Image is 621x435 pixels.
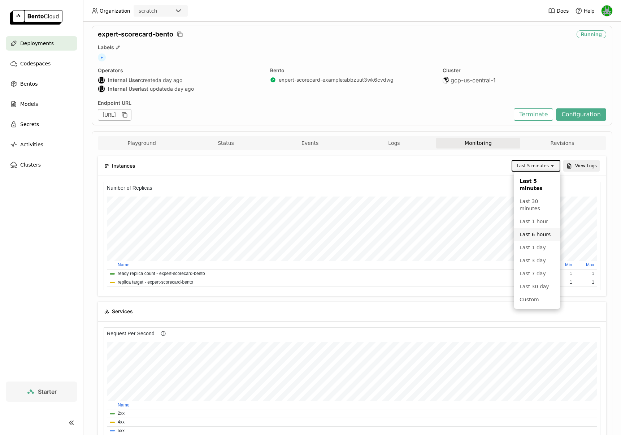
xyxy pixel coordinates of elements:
[517,162,549,169] div: Last 5 minutes
[112,162,135,170] span: Instances
[584,8,595,14] span: Help
[139,7,157,14] div: scratch
[20,39,54,48] span: Deployments
[98,30,173,38] span: expert-scorecard-bento
[98,77,105,83] div: IU
[556,108,606,121] button: Configuration
[270,67,434,74] div: Bento
[112,307,133,315] span: Services
[520,231,555,238] div: Last 6 hours
[563,160,600,172] button: View Logs
[158,77,182,83] span: a day ago
[20,160,41,169] span: Clusters
[6,137,77,152] a: Activities
[108,77,140,83] strong: Internal User
[98,77,261,84] div: created
[100,138,184,148] button: Playground
[38,388,57,395] span: Starter
[279,77,394,83] a: expert-scorecard-example:abbzuut3wk6cvdwg
[575,7,595,14] div: Help
[170,86,194,92] span: a day ago
[20,79,38,88] span: Bentos
[98,67,261,74] div: Operators
[104,182,600,290] iframe: Number of Replicas
[98,85,105,92] div: Internal User
[98,109,131,121] div: [URL]
[602,5,612,16] img: Sean Hickey
[436,138,520,148] button: Monitoring
[100,8,130,14] span: Organization
[520,244,555,251] div: Last 1 day
[443,67,606,74] div: Cluster
[557,8,569,14] span: Docs
[6,56,77,71] a: Codespaces
[514,108,553,121] button: Terminate
[98,85,261,92] div: last updated
[352,138,436,148] button: Logs
[520,138,604,148] button: Revisions
[20,100,38,108] span: Models
[98,100,510,106] div: Endpoint URL
[6,36,77,51] a: Deployments
[158,8,158,15] input: Selected scratch.
[6,158,77,172] a: Clusters
[20,120,39,129] span: Secrets
[20,59,51,68] span: Codespaces
[520,296,555,303] div: Custom
[520,198,555,212] div: Last 30 minutes
[548,7,569,14] a: Docs
[451,77,496,84] span: gcp-us-central-1
[6,97,77,111] a: Models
